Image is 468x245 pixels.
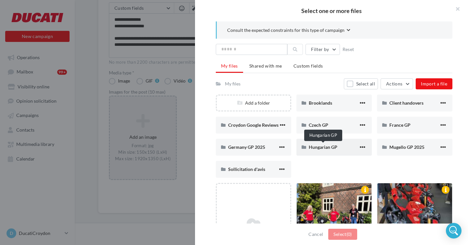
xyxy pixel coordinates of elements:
[346,231,352,237] span: (0)
[217,100,290,106] div: Add a folder
[228,166,265,172] span: Sollicitation d'avis
[344,78,378,89] button: Select all
[228,122,279,128] span: Croydon Google Reviews
[304,130,342,141] div: Hungarian GP
[389,144,424,150] span: Mugello GP 2025
[389,100,423,106] span: Client handovers
[309,100,332,106] span: Brooklands
[386,81,402,86] span: Actions
[205,8,458,14] h2: Select one or more files
[309,122,328,128] span: Czech GP
[309,144,337,150] span: Hungarian GP
[293,63,323,69] span: Custom fields
[227,27,350,35] button: Consult the expected constraints for this type of campaign
[305,44,340,55] button: Filter by
[389,122,410,128] span: France GP
[446,223,461,239] div: Open Intercom Messenger
[416,78,452,89] button: Import a file
[228,144,265,150] span: Germany GP 2025
[381,78,413,89] button: Actions
[421,81,447,86] span: Import a file
[225,81,240,87] div: My files
[227,27,344,33] span: Consult the expected constraints for this type of campaign
[249,63,282,69] span: Shared with me
[306,230,326,238] button: Cancel
[340,45,357,53] button: Reset
[328,229,357,240] button: Select(0)
[221,63,238,69] span: My files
